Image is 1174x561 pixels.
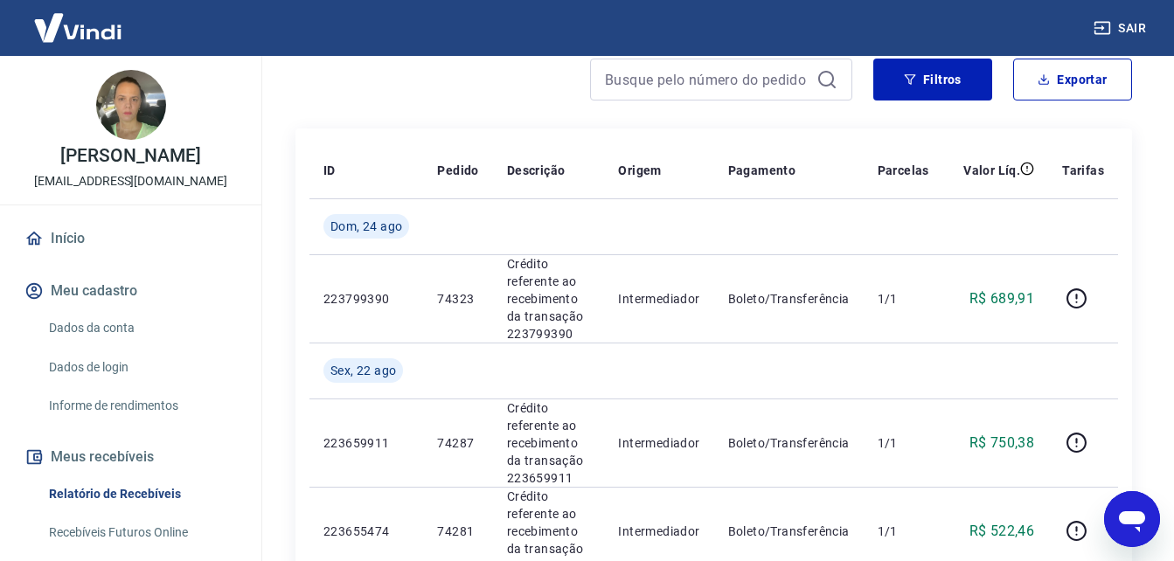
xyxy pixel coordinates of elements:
[21,438,240,476] button: Meus recebíveis
[969,521,1035,542] p: R$ 522,46
[728,434,850,452] p: Boleto/Transferência
[507,162,566,179] p: Descrição
[507,399,591,487] p: Crédito referente ao recebimento da transação 223659911
[42,388,240,424] a: Informe de rendimentos
[878,434,929,452] p: 1/1
[34,172,227,190] p: [EMAIL_ADDRESS][DOMAIN_NAME]
[323,290,409,308] p: 223799390
[96,70,166,140] img: 15d61fe2-2cf3-463f-abb3-188f2b0ad94a.jpeg
[618,523,699,540] p: Intermediador
[330,362,396,379] span: Sex, 22 ago
[60,147,200,165] p: [PERSON_NAME]
[21,272,240,310] button: Meu cadastro
[728,162,796,179] p: Pagamento
[1090,12,1153,45] button: Sair
[323,162,336,179] p: ID
[618,434,699,452] p: Intermediador
[728,523,850,540] p: Boleto/Transferência
[1013,59,1132,100] button: Exportar
[21,1,135,54] img: Vindi
[323,523,409,540] p: 223655474
[618,290,699,308] p: Intermediador
[437,434,478,452] p: 74287
[1104,491,1160,547] iframe: Botão para abrir a janela de mensagens
[42,310,240,346] a: Dados da conta
[963,162,1020,179] p: Valor Líq.
[437,290,478,308] p: 74323
[878,523,929,540] p: 1/1
[42,350,240,385] a: Dados de login
[969,433,1035,454] p: R$ 750,38
[878,290,929,308] p: 1/1
[728,290,850,308] p: Boleto/Transferência
[21,219,240,258] a: Início
[507,255,591,343] p: Crédito referente ao recebimento da transação 223799390
[437,162,478,179] p: Pedido
[323,434,409,452] p: 223659911
[618,162,661,179] p: Origem
[873,59,992,100] button: Filtros
[1062,162,1104,179] p: Tarifas
[42,476,240,512] a: Relatório de Recebíveis
[42,515,240,551] a: Recebíveis Futuros Online
[878,162,929,179] p: Parcelas
[437,523,478,540] p: 74281
[330,218,402,235] span: Dom, 24 ago
[605,66,809,93] input: Busque pelo número do pedido
[969,288,1035,309] p: R$ 689,91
